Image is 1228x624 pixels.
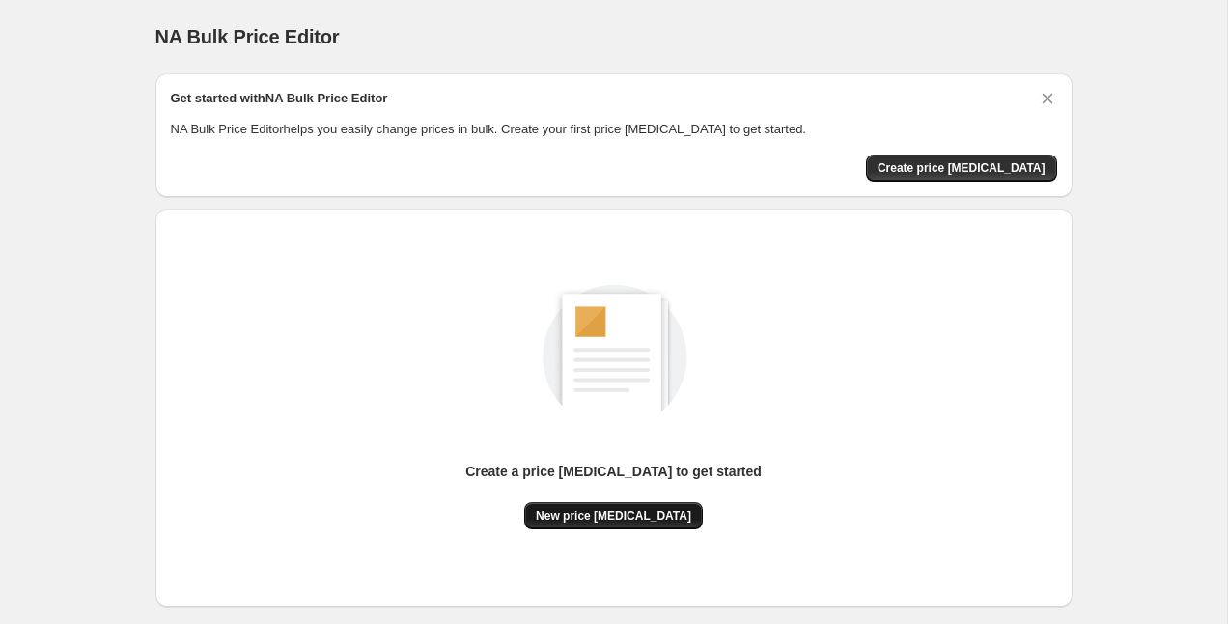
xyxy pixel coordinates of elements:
[171,89,388,108] h2: Get started with NA Bulk Price Editor
[155,26,340,47] span: NA Bulk Price Editor
[1038,89,1057,108] button: Dismiss card
[866,155,1057,182] button: Create price change job
[524,502,703,529] button: New price [MEDICAL_DATA]
[878,160,1046,176] span: Create price [MEDICAL_DATA]
[536,508,691,524] span: New price [MEDICAL_DATA]
[465,462,762,481] p: Create a price [MEDICAL_DATA] to get started
[171,120,1057,139] p: NA Bulk Price Editor helps you easily change prices in bulk. Create your first price [MEDICAL_DAT...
